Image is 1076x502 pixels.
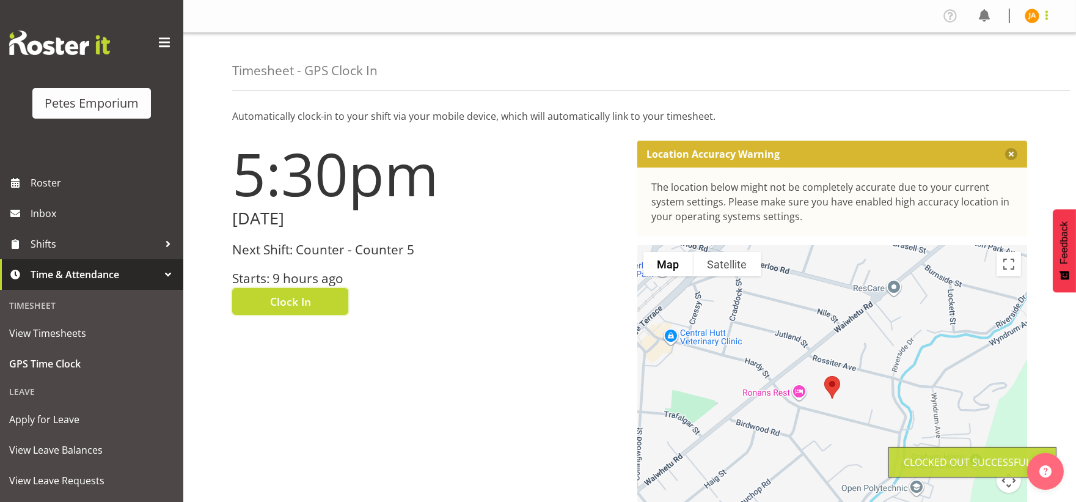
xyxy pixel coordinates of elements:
p: Location Accuracy Warning [647,148,780,160]
button: Feedback - Show survey [1053,209,1076,292]
a: View Timesheets [3,318,180,349]
img: Rosterit website logo [9,31,110,55]
span: View Timesheets [9,324,174,342]
img: jeseryl-armstrong10788.jpg [1025,9,1039,23]
a: GPS Time Clock [3,349,180,379]
span: Roster [31,174,177,192]
h3: Next Shift: Counter - Counter 5 [232,243,623,257]
span: View Leave Requests [9,471,174,490]
a: Apply for Leave [3,404,180,435]
img: help-xxl-2.png [1039,465,1052,478]
h3: Starts: 9 hours ago [232,271,623,286]
h1: 5:30pm [232,141,623,207]
div: Leave [3,379,180,404]
h4: Timesheet - GPS Clock In [232,64,378,78]
button: Toggle fullscreen view [997,252,1021,276]
button: Show street map [643,252,694,276]
button: Close message [1005,148,1017,160]
button: Map camera controls [997,468,1021,493]
button: Show satellite imagery [694,252,761,276]
h2: [DATE] [232,209,623,228]
span: Apply for Leave [9,410,174,429]
span: View Leave Balances [9,441,174,459]
span: GPS Time Clock [9,355,174,373]
p: Automatically clock-in to your shift via your mobile device, which will automatically link to you... [232,109,1027,124]
a: View Leave Balances [3,435,180,465]
div: Clocked out Successfully [904,455,1041,470]
span: Feedback [1059,221,1070,264]
a: View Leave Requests [3,465,180,496]
span: Inbox [31,204,177,223]
span: Shifts [31,235,159,253]
button: Clock In [232,288,348,315]
div: Petes Emporium [45,94,139,113]
span: Clock In [270,293,311,309]
div: Timesheet [3,293,180,318]
div: The location below might not be completely accurate due to your current system settings. Please m... [652,180,1013,224]
span: Time & Attendance [31,265,159,284]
